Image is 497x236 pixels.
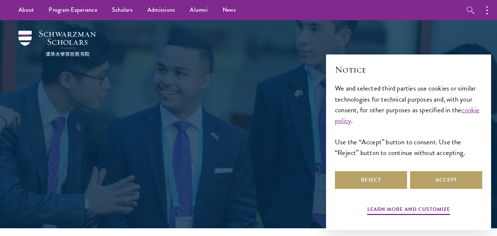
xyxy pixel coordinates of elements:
h2: Notice [335,63,482,76]
button: Learn more and customize [367,205,450,216]
button: Reject [335,171,407,189]
a: cookie policy [335,105,480,126]
div: We and selected third parties use cookies or similar technologies for technical purposes and, wit... [335,83,482,158]
button: Accept [410,171,482,189]
img: Schwarzman Scholars [18,31,96,56]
